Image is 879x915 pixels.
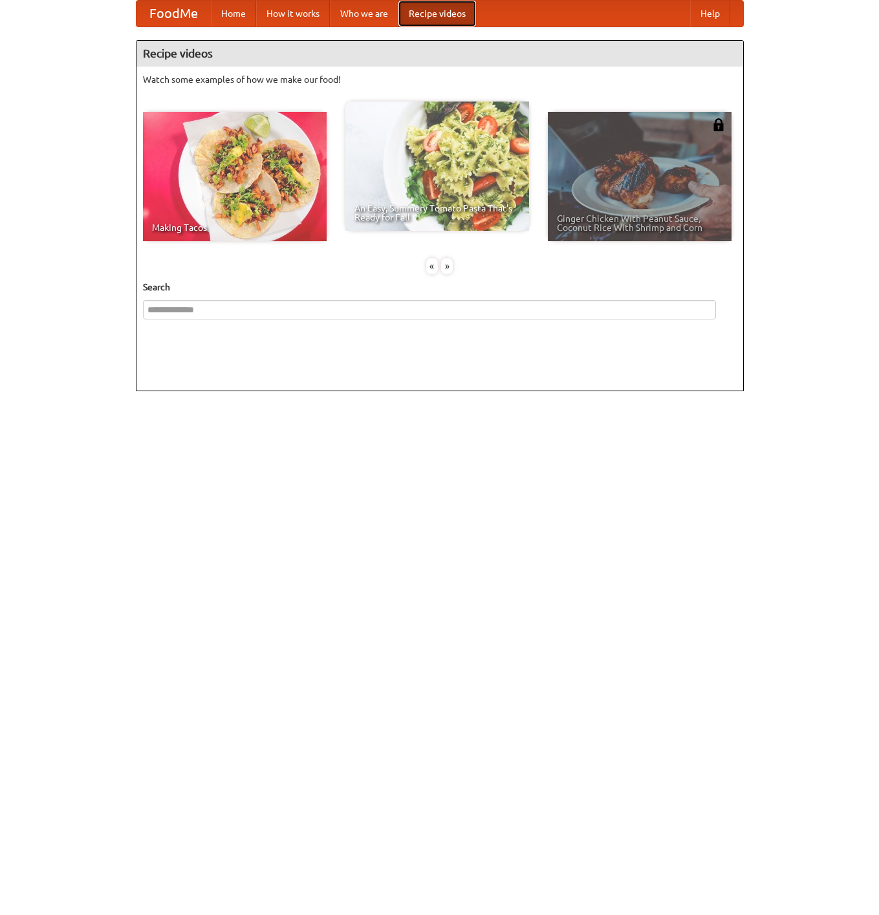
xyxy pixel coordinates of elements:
span: Making Tacos [152,223,318,232]
div: » [441,258,453,274]
a: Making Tacos [143,112,327,241]
a: How it works [256,1,330,27]
h4: Recipe videos [136,41,743,67]
a: An Easy, Summery Tomato Pasta That's Ready for Fall [345,102,529,231]
a: Who we are [330,1,398,27]
a: FoodMe [136,1,211,27]
img: 483408.png [712,118,725,131]
p: Watch some examples of how we make our food! [143,73,737,86]
a: Recipe videos [398,1,476,27]
div: « [426,258,438,274]
a: Help [690,1,730,27]
span: An Easy, Summery Tomato Pasta That's Ready for Fall [354,204,520,222]
h5: Search [143,281,737,294]
a: Home [211,1,256,27]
